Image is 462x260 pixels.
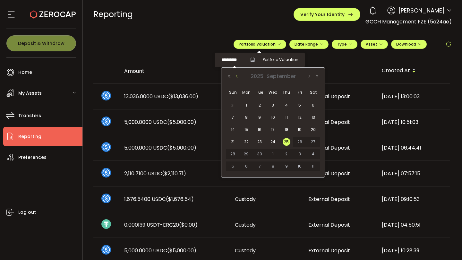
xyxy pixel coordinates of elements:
[243,162,250,170] span: 6
[18,208,36,217] span: Log out
[289,40,329,49] button: Date Range
[179,221,198,229] span: ($0.00)
[119,67,230,75] div: Amount
[280,86,293,99] th: Thu
[300,12,345,17] span: Verify Your Identity
[361,40,388,49] button: Asset
[396,41,422,47] span: Download
[308,93,350,100] span: External Deposit
[296,150,304,158] span: 3
[256,138,263,146] span: 23
[293,86,307,99] th: Fri
[233,74,241,79] button: Previous Month
[124,221,198,229] span: 0.000139 USDT-ERC20
[377,170,450,177] div: [DATE] 07:57:15
[229,126,237,134] span: 14
[263,57,298,63] span: Portfolio Valuation
[377,93,450,100] div: [DATE] 13:00:03
[303,67,377,75] div: Type
[229,138,237,146] span: 21
[308,195,350,203] span: External Deposit
[308,221,350,229] span: External Deposit
[296,138,304,146] span: 26
[18,41,64,46] span: Deposit & Withdraw
[332,40,357,49] button: Type
[308,144,350,152] span: External Deposit
[167,247,196,254] span: ($5,000.00)
[101,168,111,178] img: usdc_portfolio.svg
[377,118,450,126] div: [DATE] 10:51:03
[226,86,240,99] th: Sun
[309,162,317,170] span: 11
[296,114,304,121] span: 12
[18,68,32,77] span: Home
[309,101,317,109] span: 6
[167,144,196,152] span: ($5,000.00)
[225,74,233,79] button: Previous Year
[269,162,277,170] span: 8
[256,101,263,109] span: 2
[377,195,450,203] div: [DATE] 09:10:53
[18,153,47,162] span: Preferences
[18,111,41,120] span: Transfers
[243,114,250,121] span: 8
[309,114,317,121] span: 13
[295,41,323,47] span: Date Range
[168,93,198,100] span: ($13,036.00)
[283,162,290,170] span: 9
[308,118,350,126] span: External Deposit
[18,132,41,141] span: Reporting
[309,138,317,146] span: 27
[377,65,450,76] div: Created At
[256,162,263,170] span: 7
[377,221,450,229] div: [DATE] 04:50:51
[101,245,111,255] img: usdc_portfolio.svg
[124,170,186,177] span: 2,110.7100 USDC
[430,229,462,260] iframe: Chat Widget
[256,114,263,121] span: 9
[229,150,237,158] span: 28
[391,40,427,49] button: Download
[101,194,111,203] img: usdc_portfolio.svg
[337,41,352,47] span: Type
[309,150,317,158] span: 4
[253,86,266,99] th: Tue
[377,247,450,254] div: [DATE] 10:28:39
[101,117,111,126] img: usdc_portfolio.svg
[283,138,290,146] span: 25
[124,195,194,203] span: 1,676.5400 USDC
[305,74,313,79] button: Next Month
[243,101,250,109] span: 1
[365,18,452,25] span: GCCH Management FZE (5a24ae)
[249,73,265,80] span: 2025
[124,118,196,126] span: 5,000.0000 USDC
[294,8,360,21] button: Verify Your Identity
[235,247,256,254] span: Custody
[124,247,196,254] span: 5,000.0000 USDC
[266,86,280,99] th: Wed
[265,73,297,80] span: September
[243,150,250,158] span: 29
[235,221,256,229] span: Custody
[239,41,281,47] span: Portfolio Valuation
[256,150,263,158] span: 30
[283,101,290,109] span: 4
[366,41,377,47] span: Asset
[243,126,250,134] span: 15
[296,162,304,170] span: 10
[283,114,290,121] span: 11
[229,162,237,170] span: 5
[377,144,450,152] div: [DATE] 06:44:41
[101,142,111,152] img: usdc_portfolio.svg
[283,126,290,134] span: 18
[256,126,263,134] span: 16
[124,93,198,100] span: 13,036.0000 USDC
[269,150,277,158] span: 1
[93,9,133,20] span: Reporting
[101,219,111,229] img: usdt_portfolio.svg
[166,195,194,203] span: ($1,676.54)
[296,101,304,109] span: 5
[296,126,304,134] span: 19
[235,195,256,203] span: Custody
[162,170,186,177] span: ($2,110.71)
